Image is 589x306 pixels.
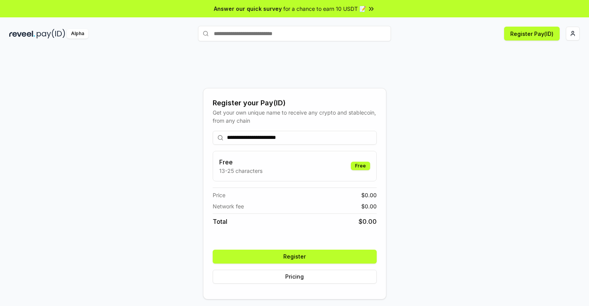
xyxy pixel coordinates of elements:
[283,5,366,13] span: for a chance to earn 10 USDT 📝
[67,29,88,39] div: Alpha
[213,270,377,284] button: Pricing
[213,202,244,210] span: Network fee
[351,162,370,170] div: Free
[213,191,225,199] span: Price
[219,157,262,167] h3: Free
[361,202,377,210] span: $ 0.00
[213,98,377,108] div: Register your Pay(ID)
[213,108,377,125] div: Get your own unique name to receive any crypto and stablecoin, from any chain
[9,29,35,39] img: reveel_dark
[37,29,65,39] img: pay_id
[219,167,262,175] p: 13-25 characters
[361,191,377,199] span: $ 0.00
[504,27,560,41] button: Register Pay(ID)
[213,217,227,226] span: Total
[214,5,282,13] span: Answer our quick survey
[213,250,377,264] button: Register
[359,217,377,226] span: $ 0.00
